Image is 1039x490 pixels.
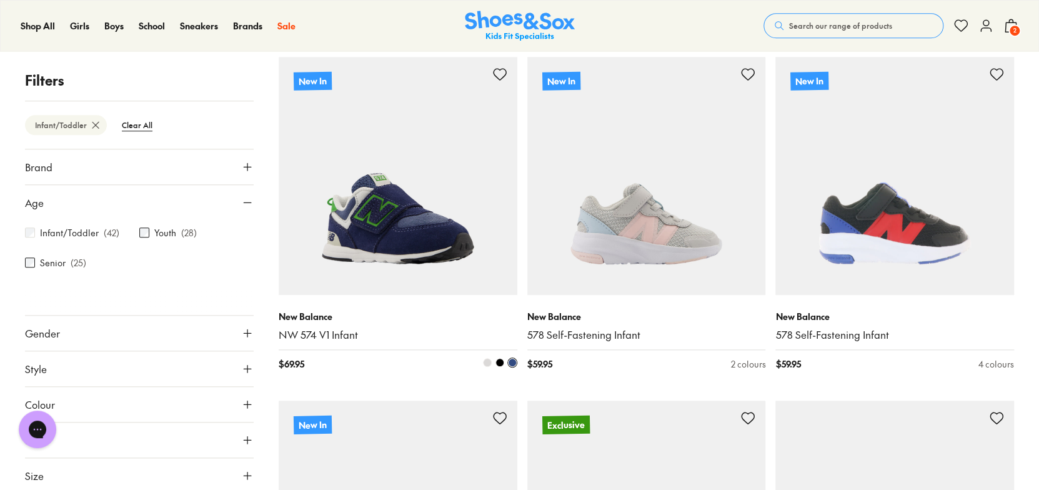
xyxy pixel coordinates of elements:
[542,71,580,90] p: New In
[465,11,575,41] a: Shoes & Sox
[293,71,332,90] p: New In
[465,11,575,41] img: SNS_Logo_Responsive.svg
[527,57,766,296] a: New In
[104,226,119,239] p: ( 42 )
[978,357,1014,371] div: 4 colours
[775,310,1014,323] p: New Balance
[279,328,517,342] a: NW 574 V1 Infant
[763,13,943,38] button: Search our range of products
[527,357,552,371] span: $ 59.95
[775,328,1014,342] a: 578 Self-Fastening Infant
[542,416,589,434] p: Exclusive
[294,416,332,434] p: New In
[25,149,254,184] button: Brand
[25,195,44,210] span: Age
[104,19,124,32] a: Boys
[527,310,766,323] p: New Balance
[25,115,107,135] btn: Infant/Toddler
[112,114,162,136] btn: Clear All
[527,328,766,342] a: 578 Self-Fastening Infant
[71,256,86,269] p: ( 25 )
[25,387,254,422] button: Colour
[25,316,254,351] button: Gender
[40,226,99,239] label: Infant/Toddler
[775,57,1014,296] a: New In
[180,19,218,32] a: Sneakers
[25,422,254,457] button: Price
[70,19,89,32] a: Girls
[25,70,254,91] p: Filters
[25,468,44,483] span: Size
[181,226,197,239] p: ( 28 )
[1008,24,1021,37] span: 2
[25,185,254,220] button: Age
[25,351,254,386] button: Style
[279,357,304,371] span: $ 69.95
[789,20,892,31] span: Search our range of products
[277,19,296,32] a: Sale
[279,310,517,323] p: New Balance
[775,357,800,371] span: $ 59.95
[233,19,262,32] a: Brands
[154,226,176,239] label: Youth
[21,19,55,32] a: Shop All
[279,57,517,296] a: New In
[730,357,765,371] div: 2 colours
[25,397,55,412] span: Colour
[25,326,60,341] span: Gender
[1003,12,1018,39] button: 2
[12,406,62,452] iframe: Gorgias live chat messenger
[139,19,165,32] a: School
[25,361,47,376] span: Style
[40,256,66,269] label: Senior
[790,71,828,90] p: New In
[25,159,52,174] span: Brand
